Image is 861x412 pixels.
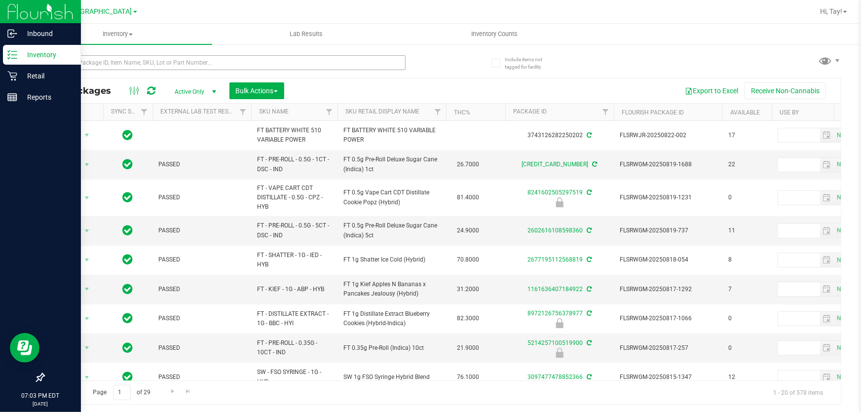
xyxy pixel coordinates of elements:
span: 0 [728,343,766,353]
span: 70.8000 [452,253,484,267]
span: FT 1g Distillate Extract Blueberry Cookies (Hybrid-Indica) [343,309,440,328]
span: 76.1000 [452,370,484,384]
span: FT 0.35g Pre-Roll (Indica) 10ct [343,343,440,353]
span: All Packages [51,85,121,96]
span: Sync from Compliance System [585,339,592,346]
span: FT - KIEF - 1G - ABP - HYB [257,285,332,294]
inline-svg: Inventory [7,50,17,60]
span: select [820,224,834,238]
p: Reports [17,91,76,103]
a: Sku Retail Display Name [345,108,419,115]
a: Flourish Package ID [622,109,684,116]
a: Use By [780,109,799,116]
span: Sync from Compliance System [585,189,592,196]
p: Retail [17,70,76,82]
span: select [834,341,851,355]
span: select [834,282,851,296]
span: select [834,224,851,238]
p: Inbound [17,28,76,39]
a: Sync Status [111,108,149,115]
span: select [81,341,93,355]
a: 8241602505297519 [527,189,583,196]
span: Set Current date [834,282,851,297]
span: FLSRWGM-20250815-1347 [620,373,716,382]
a: 5214257100519900 [527,339,583,346]
span: select [834,312,851,326]
span: select [834,253,851,267]
span: Set Current date [834,370,851,384]
span: In Sync [123,224,133,237]
span: In Sync [123,157,133,171]
span: select [81,371,93,384]
span: FLSRWGM-20250819-1688 [620,160,716,169]
a: Filter [321,104,337,120]
span: PASSED [158,226,245,235]
span: Page of 29 [84,385,159,400]
span: select [820,312,834,326]
span: FLSRWGM-20250817-1066 [620,314,716,323]
span: PASSED [158,373,245,382]
span: select [820,191,834,205]
span: PASSED [158,193,245,202]
span: Bulk Actions [236,87,278,95]
span: select [820,282,834,296]
span: In Sync [123,341,133,355]
span: Set Current date [834,341,851,355]
span: Set Current date [834,253,851,267]
span: Inventory Counts [458,30,531,38]
span: FT BATTERY WHITE 510 VARIABLE POWER [257,126,332,145]
span: FLSRWGM-20250818-054 [620,255,716,264]
span: Hi, Tay! [820,7,842,15]
span: FT 0.5g Pre-Roll Deluxe Sugar Cane (Indica) 5ct [343,221,440,240]
span: SW - FSO SYRINGE - 1G - HYB [257,368,332,386]
p: 07:03 PM EDT [4,391,76,400]
a: 2677195112568819 [527,256,583,263]
a: External Lab Test Result [160,108,238,115]
p: Inventory [17,49,76,61]
span: FT BATTERY WHITE 510 VARIABLE POWER [343,126,440,145]
inline-svg: Reports [7,92,17,102]
span: FT - VAPE CART CDT DISTILLATE - 0.5G - CPZ - HYB [257,184,332,212]
span: 12 [728,373,766,382]
span: FT - DISTILLATE EXTRACT - 1G - BBC - HYI [257,309,332,328]
a: Filter [235,104,251,120]
span: select [81,191,93,205]
span: FT - PRE-ROLL - 0.35G - 10CT - IND [257,338,332,357]
a: Filter [430,104,446,120]
a: Lab Results [212,24,401,44]
span: FLSRWGM-20250817-1292 [620,285,716,294]
span: select [820,128,834,142]
span: select [820,371,834,384]
span: FT 1g Shatter Ice Cold (Hybrid) [343,255,440,264]
span: Set Current date [834,128,851,143]
span: Include items not tagged for facility [505,56,554,71]
span: Lab Results [276,30,336,38]
span: Sync from Compliance System [585,227,592,234]
span: FT - PRE-ROLL - 0.5G - 1CT - DSC - IND [257,155,332,174]
span: FT 0.5g Pre-Roll Deluxe Sugar Cane (Indica) 1ct [343,155,440,174]
a: Go to the next page [165,385,180,398]
span: In Sync [123,282,133,296]
span: select [820,341,834,355]
span: 21.9000 [452,341,484,355]
span: [GEOGRAPHIC_DATA] [65,7,132,16]
span: In Sync [123,311,133,325]
span: PASSED [158,314,245,323]
button: Bulk Actions [229,82,284,99]
inline-svg: Retail [7,71,17,81]
span: PASSED [158,343,245,353]
span: PASSED [158,285,245,294]
span: 8 [728,255,766,264]
p: [DATE] [4,400,76,408]
span: 11 [728,226,766,235]
span: select [81,312,93,326]
span: select [820,158,834,172]
span: 7 [728,285,766,294]
span: Set Current date [834,311,851,326]
span: Sync from Compliance System [585,286,592,293]
div: Administrative Hold [504,348,615,358]
span: Sync from Compliance System [585,374,592,380]
span: Set Current date [834,224,851,238]
span: FLSRWJR-20250822-002 [620,131,716,140]
span: FLSRWGM-20250817-257 [620,343,716,353]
